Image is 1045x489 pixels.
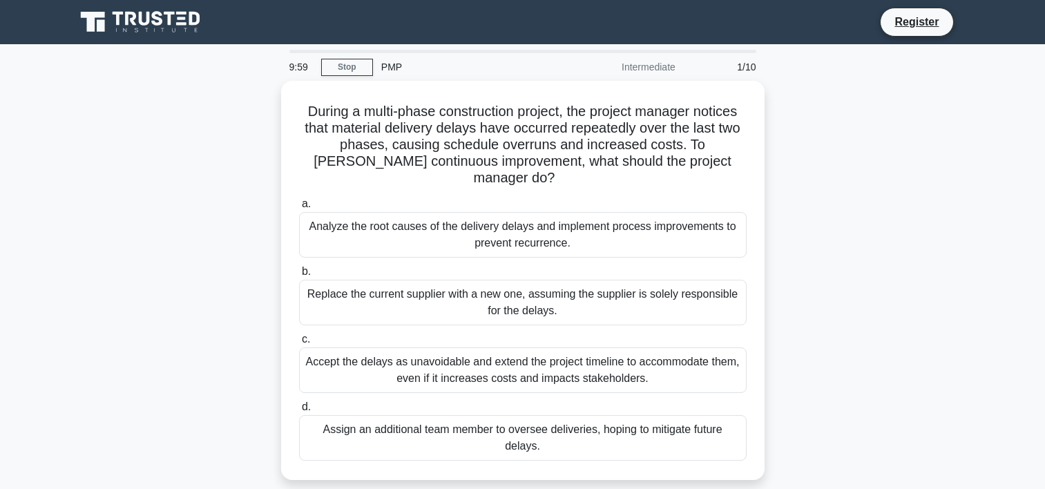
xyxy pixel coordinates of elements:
div: 9:59 [281,53,321,81]
div: Replace the current supplier with a new one, assuming the supplier is solely responsible for the ... [299,280,747,325]
span: a. [302,198,311,209]
h5: During a multi-phase construction project, the project manager notices that material delivery del... [298,103,748,187]
div: Accept the delays as unavoidable and extend the project timeline to accommodate them, even if it ... [299,347,747,393]
span: b. [302,265,311,277]
div: Assign an additional team member to oversee deliveries, hoping to mitigate future delays. [299,415,747,461]
div: 1/10 [684,53,765,81]
a: Stop [321,59,373,76]
span: c. [302,333,310,345]
div: Intermediate [563,53,684,81]
div: PMP [373,53,563,81]
span: d. [302,401,311,412]
a: Register [886,13,947,30]
div: Analyze the root causes of the delivery delays and implement process improvements to prevent recu... [299,212,747,258]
